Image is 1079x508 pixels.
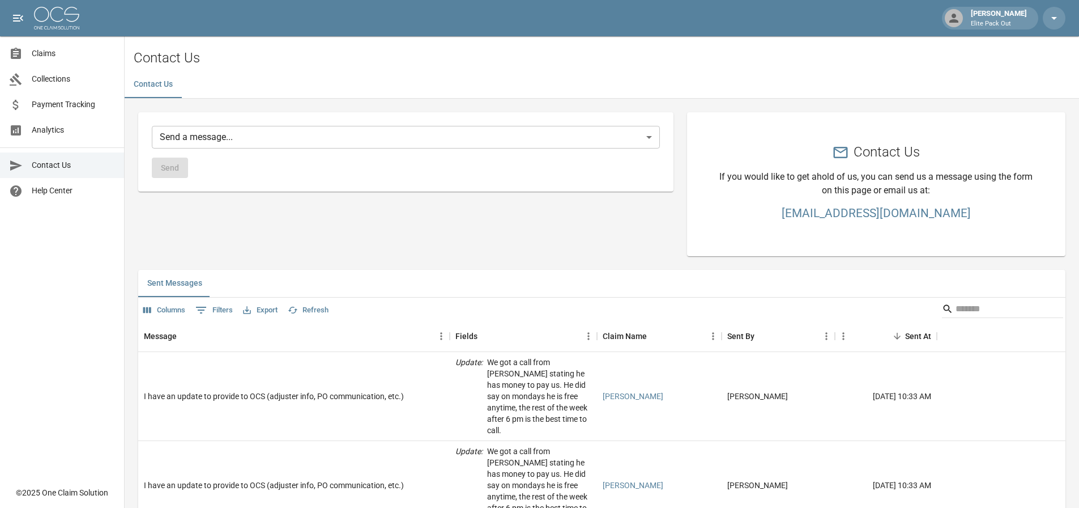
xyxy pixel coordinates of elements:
div: Message [138,320,450,352]
button: Show filters [193,301,236,319]
h2: Contact Us [854,144,920,160]
div: Search [942,300,1063,320]
img: ocs-logo-white-transparent.png [34,7,79,29]
div: Sent At [905,320,931,352]
div: Sent By [722,320,835,352]
button: Sort [477,328,493,344]
div: [DATE] 10:33 AM [835,352,937,441]
span: Payment Tracking [32,99,115,111]
div: Claim Name [597,320,722,352]
span: Help Center [32,185,115,197]
a: [PERSON_NAME] [603,391,663,402]
button: Menu [580,328,597,345]
button: open drawer [7,7,29,29]
div: John McWilliams [727,480,788,491]
button: Select columns [140,302,188,319]
div: [PERSON_NAME] [966,8,1031,28]
div: I have an update to provide to OCS (adjuster info, PO communication, etc.) [144,391,404,402]
span: Contact Us [32,159,115,171]
div: Fields [455,320,477,352]
button: Sort [177,328,193,344]
div: Sent At [835,320,937,352]
div: related-list tabs [138,270,1065,297]
button: Refresh [285,302,331,319]
p: Update : [455,357,483,436]
button: Menu [818,328,835,345]
div: Send a message... [152,126,660,149]
p: We got a call from [PERSON_NAME] stating he has money to pay us. He did say on mondays he is free... [487,357,591,436]
div: © 2025 One Claim Solution [16,487,108,498]
span: Claims [32,48,115,60]
button: Export [240,302,280,319]
button: Sort [647,328,663,344]
div: dynamic tabs [125,71,1079,98]
button: Menu [835,328,852,345]
div: Claim Name [603,320,647,352]
a: [EMAIL_ADDRESS][DOMAIN_NAME] [714,206,1038,220]
button: Contact Us [125,71,182,98]
button: Sent Messages [138,270,211,297]
a: [PERSON_NAME] [603,480,663,491]
p: Elite Pack Out [971,19,1027,29]
button: Menu [705,328,722,345]
h2: Contact Us [134,50,1079,66]
div: Sent By [727,320,754,352]
span: Analytics [32,124,115,136]
button: Sort [754,328,770,344]
div: Message [144,320,177,352]
span: Collections [32,73,115,85]
button: Sort [889,328,905,344]
button: Menu [433,328,450,345]
div: Fields [450,320,597,352]
div: John McWilliams [727,391,788,402]
div: I have an update to provide to OCS (adjuster info, PO communication, etc.) [144,480,404,491]
p: If you would like to get ahold of us, you can send us a message using the form on this page or em... [714,170,1038,197]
